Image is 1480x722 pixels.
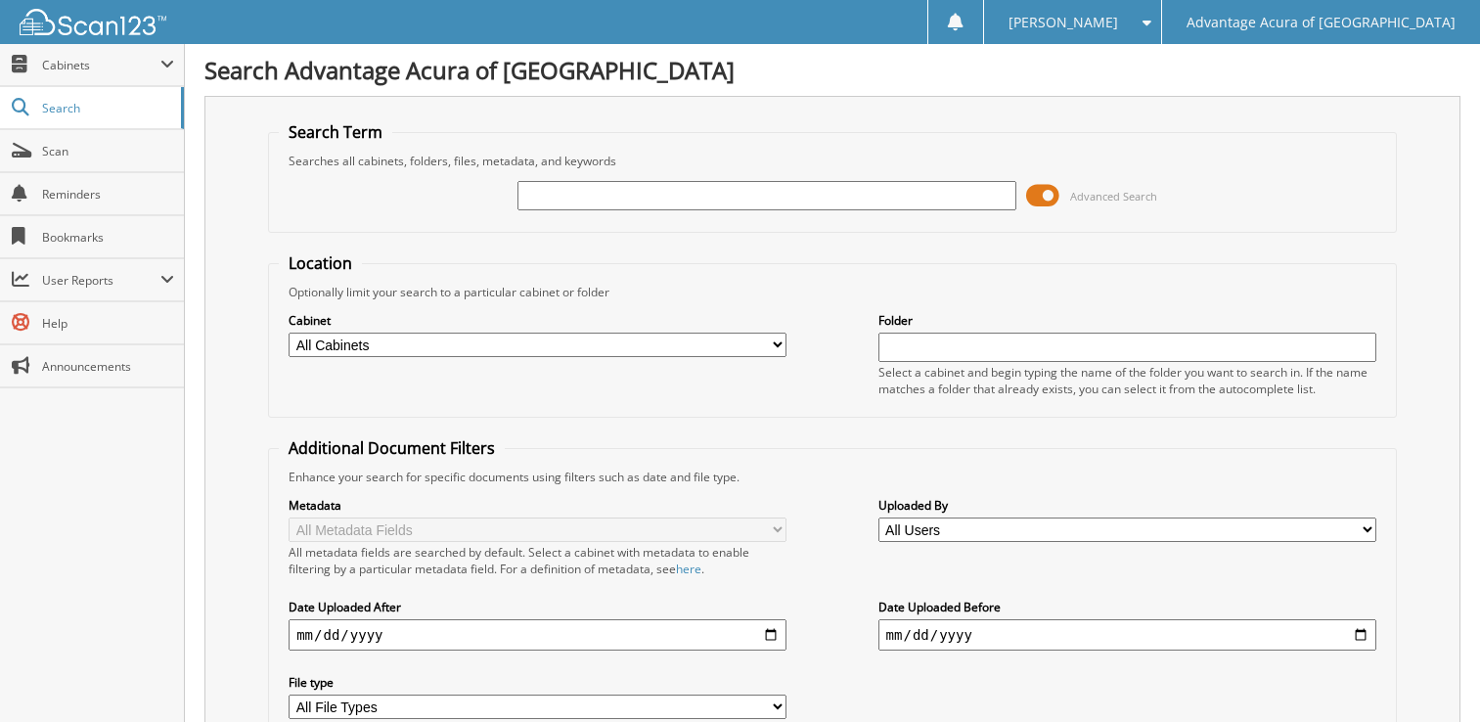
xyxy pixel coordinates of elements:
[279,252,362,274] legend: Location
[1187,17,1456,28] span: Advantage Acura of [GEOGRAPHIC_DATA]
[289,599,786,615] label: Date Uploaded After
[279,437,505,459] legend: Additional Document Filters
[42,315,174,332] span: Help
[204,54,1460,86] h1: Search Advantage Acura of [GEOGRAPHIC_DATA]
[289,312,786,329] label: Cabinet
[42,100,171,116] span: Search
[1009,17,1118,28] span: [PERSON_NAME]
[878,619,1376,651] input: end
[289,619,786,651] input: start
[1070,189,1157,203] span: Advanced Search
[20,9,166,35] img: scan123-logo-white.svg
[42,57,160,73] span: Cabinets
[878,599,1376,615] label: Date Uploaded Before
[42,272,160,289] span: User Reports
[42,143,174,159] span: Scan
[676,561,701,577] a: here
[289,544,786,577] div: All metadata fields are searched by default. Select a cabinet with metadata to enable filtering b...
[279,469,1386,485] div: Enhance your search for specific documents using filters such as date and file type.
[279,284,1386,300] div: Optionally limit your search to a particular cabinet or folder
[878,312,1376,329] label: Folder
[279,121,392,143] legend: Search Term
[289,674,786,691] label: File type
[42,186,174,203] span: Reminders
[878,364,1376,397] div: Select a cabinet and begin typing the name of the folder you want to search in. If the name match...
[878,497,1376,514] label: Uploaded By
[279,153,1386,169] div: Searches all cabinets, folders, files, metadata, and keywords
[289,497,786,514] label: Metadata
[42,358,174,375] span: Announcements
[42,229,174,246] span: Bookmarks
